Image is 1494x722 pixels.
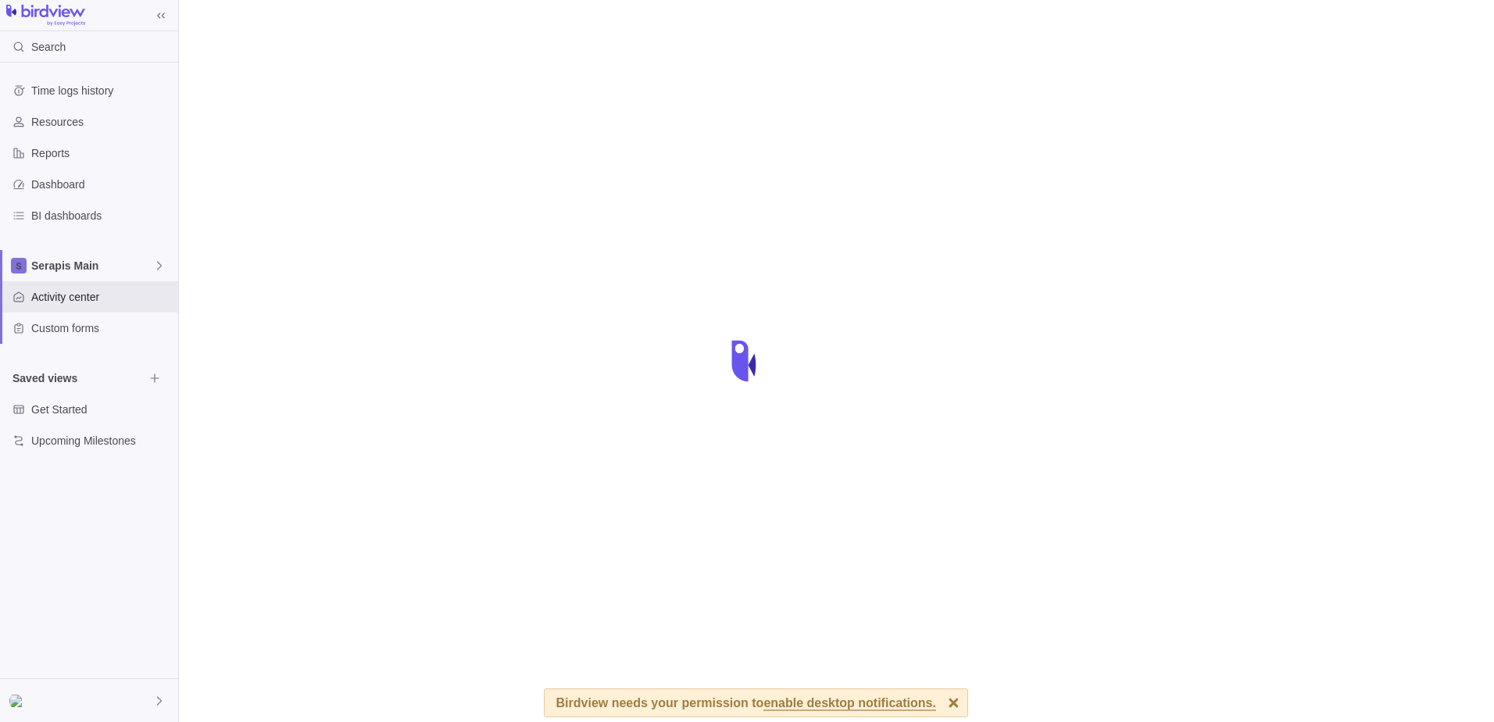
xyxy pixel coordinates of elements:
span: Search [31,39,66,55]
span: enable desktop notifications. [763,697,935,711]
div: Karin Maul [9,692,28,710]
span: Serapis Main [31,258,153,273]
span: Upcoming Milestones [31,433,172,449]
img: logo [6,5,85,27]
span: Saved views [13,370,144,386]
span: Get Started [31,402,172,417]
span: Browse views [144,367,166,389]
img: Show [9,695,28,707]
span: Custom forms [31,320,172,336]
div: loading [716,330,778,392]
span: Activity center [31,289,172,305]
div: Birdview needs your permission to [556,689,936,717]
span: Resources [31,114,172,130]
span: Reports [31,145,172,161]
span: Time logs history [31,83,172,98]
span: BI dashboards [31,208,172,223]
span: Dashboard [31,177,172,192]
